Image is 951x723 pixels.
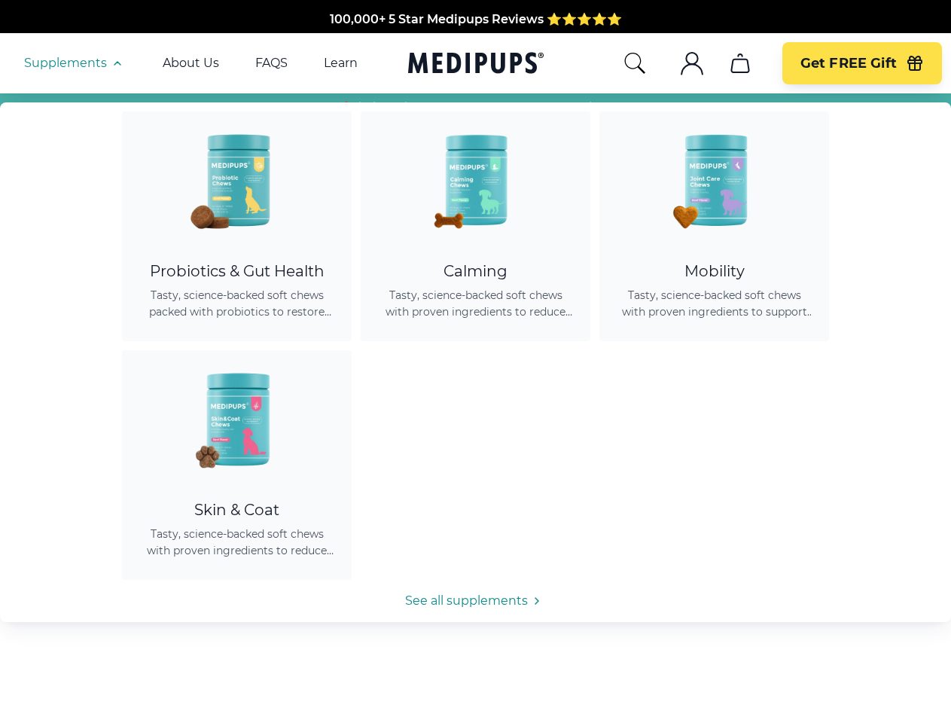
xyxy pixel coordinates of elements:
a: Skin & Coat Chews - MedipupsSkin & CoatTasty, science-backed soft chews with proven ingredients t... [122,350,352,580]
span: Get FREE Gift [800,55,897,72]
button: Get FREE Gift [782,42,942,84]
a: Joint Care Chews - MedipupsMobilityTasty, science-backed soft chews with proven ingredients to su... [599,111,829,341]
span: Tasty, science-backed soft chews packed with probiotics to restore gut balance, ease itching, sup... [140,287,334,320]
a: Probiotic Dog Chews - MedipupsProbiotics & Gut HealthTasty, science-backed soft chews packed with... [122,111,352,341]
span: Supplements [24,56,107,71]
a: FAQS [255,56,288,71]
div: Mobility [617,262,811,281]
span: Tasty, science-backed soft chews with proven ingredients to reduce anxiety, promote relaxation, a... [379,287,572,320]
button: cart [722,45,758,81]
span: Tasty, science-backed soft chews with proven ingredients to reduce shedding, promote healthy skin... [140,526,334,559]
img: Calming Dog Chews - Medipups [408,111,544,247]
img: Skin & Coat Chews - Medipups [169,350,305,486]
div: Probiotics & Gut Health [140,262,334,281]
span: 100,000+ 5 Star Medipups Reviews ⭐️⭐️⭐️⭐️⭐️ [330,11,622,26]
a: About Us [163,56,219,71]
button: Supplements [24,54,126,72]
div: Calming [379,262,572,281]
a: Calming Dog Chews - MedipupsCalmingTasty, science-backed soft chews with proven ingredients to re... [361,111,590,341]
a: Medipups [408,49,544,80]
img: Joint Care Chews - Medipups [647,111,782,247]
img: Probiotic Dog Chews - Medipups [169,111,305,247]
span: Made In The [GEOGRAPHIC_DATA] from domestic & globally sourced ingredients [225,29,726,44]
span: Tasty, science-backed soft chews with proven ingredients to support joint health, improve mobilit... [617,287,811,320]
a: Learn [324,56,358,71]
button: search [623,51,647,75]
div: Skin & Coat [140,501,334,520]
button: account [674,45,710,81]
